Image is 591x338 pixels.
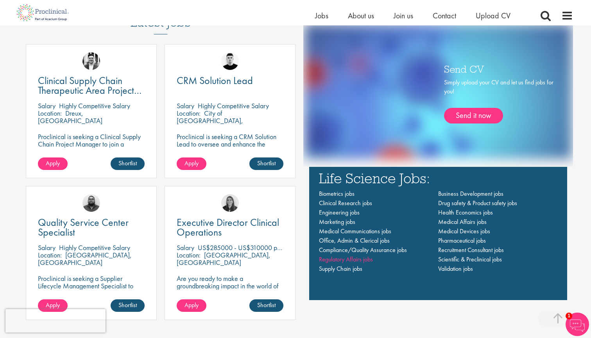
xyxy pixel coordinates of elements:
[249,157,283,170] a: Shortlist
[438,208,493,216] a: Health Economics jobs
[319,227,391,235] a: Medical Communications jobs
[177,243,194,252] span: Salary
[38,250,132,267] p: [GEOGRAPHIC_DATA], [GEOGRAPHIC_DATA]
[38,109,62,118] span: Location:
[444,78,553,123] div: Simply upload your CV and let us find jobs for you!
[221,52,239,70] img: Patrick Melody
[59,101,130,110] p: Highly Competitive Salary
[249,299,283,312] a: Shortlist
[177,250,270,267] p: [GEOGRAPHIC_DATA], [GEOGRAPHIC_DATA]
[438,218,487,226] a: Medical Affairs jobs
[184,159,199,167] span: Apply
[177,157,206,170] a: Apply
[394,11,413,21] a: Join us
[59,243,130,252] p: Highly Competitive Salary
[438,199,517,207] a: Drug safety & Product safety jobs
[38,109,102,125] p: Dreux, [GEOGRAPHIC_DATA]
[111,157,145,170] a: Shortlist
[438,255,502,263] span: Scientific & Preclinical jobs
[38,101,56,110] span: Salary
[177,299,206,312] a: Apply
[319,246,407,254] a: Compliance/Quality Assurance jobs
[38,218,145,237] a: Quality Service Center Specialist
[438,246,504,254] a: Recruitment Consultant jobs
[319,189,557,274] nav: Main navigation
[444,108,503,123] a: Send it now
[476,11,510,21] a: Upload CV
[46,159,60,167] span: Apply
[315,11,328,21] a: Jobs
[305,25,571,159] img: one
[38,74,141,107] span: Clinical Supply Chain Therapeutic Area Project Manager
[319,171,557,185] h3: Life Science Jobs:
[319,199,372,207] a: Clinical Research jobs
[438,227,490,235] a: Medical Devices jobs
[319,190,355,198] a: Biometrics jobs
[82,52,100,70] img: Edward Little
[198,243,302,252] p: US$285000 - US$310000 per annum
[221,194,239,212] img: Ciara Noble
[82,194,100,212] img: Ashley Bennett
[38,216,129,239] span: Quality Service Center Specialist
[438,265,473,273] a: Validation jobs
[46,301,60,309] span: Apply
[177,109,201,118] span: Location:
[177,74,253,87] span: CRM Solution Lead
[38,76,145,95] a: Clinical Supply Chain Therapeutic Area Project Manager
[438,236,486,245] a: Pharmaceutical jobs
[38,243,56,252] span: Salary
[319,208,360,216] span: Engineering jobs
[177,250,201,259] span: Location:
[5,309,106,333] iframe: reCAPTCHA
[177,109,243,132] p: City of [GEOGRAPHIC_DATA], [GEOGRAPHIC_DATA]
[38,250,62,259] span: Location:
[433,11,456,21] a: Contact
[177,275,283,312] p: Are you ready to make a groundbreaking impact in the world of biotechnology? Join a growing compa...
[319,236,390,245] a: Office, Admin & Clerical jobs
[319,265,362,273] a: Supply Chain jobs
[38,133,145,170] p: Proclinical is seeking a Clinical Supply Chain Project Manager to join a dynamic team dedicated t...
[177,218,283,237] a: Executive Director Clinical Operations
[438,190,503,198] a: Business Development jobs
[177,133,283,163] p: Proclinical is seeking a CRM Solution Lead to oversee and enhance the Salesforce platform for EME...
[38,275,145,312] p: Proclinical is seeking a Supplier Lifecycle Management Specialist to support global vendor change...
[38,299,68,312] a: Apply
[566,313,589,336] img: Chatbot
[177,76,283,86] a: CRM Solution Lead
[444,64,553,74] h3: Send CV
[111,299,145,312] a: Shortlist
[184,301,199,309] span: Apply
[319,255,373,263] a: Regulatory Affairs jobs
[198,101,269,110] p: Highly Competitive Salary
[566,313,572,319] span: 1
[319,218,355,226] a: Marketing jobs
[177,216,279,239] span: Executive Director Clinical Operations
[38,157,68,170] a: Apply
[348,11,374,21] a: About us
